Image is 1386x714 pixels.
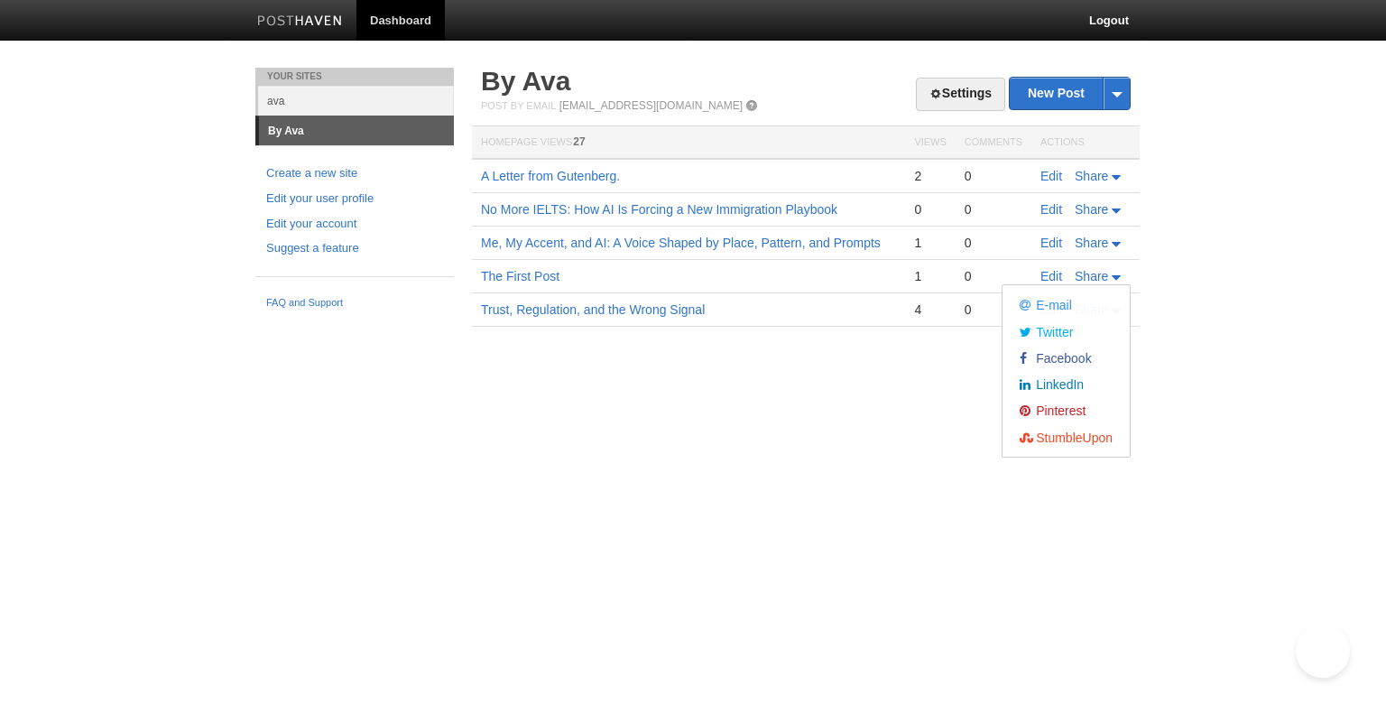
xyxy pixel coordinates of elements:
[914,268,946,284] div: 1
[1040,236,1062,250] a: Edit
[481,302,705,317] a: Trust, Regulation, and the Wrong Signal
[559,99,743,112] a: [EMAIL_ADDRESS][DOMAIN_NAME]
[1007,397,1125,423] a: Pinterest
[965,168,1022,184] div: 0
[956,126,1031,160] th: Comments
[1075,236,1108,250] span: Share
[481,169,620,183] a: A Letter from Gutenberg.
[481,66,571,96] a: By Ava
[914,301,946,318] div: 4
[259,116,454,145] a: By Ava
[573,135,585,148] span: 27
[1032,325,1073,339] span: Twitter
[266,295,443,311] a: FAQ and Support
[1040,202,1062,217] a: Edit
[481,202,837,217] a: No More IELTS: How AI Is Forcing a New Immigration Playbook
[1075,269,1108,283] span: Share
[1007,423,1125,450] a: StumbleUpon
[965,201,1022,218] div: 0
[914,235,946,251] div: 1
[1007,345,1125,371] a: Facebook
[1040,269,1062,283] a: Edit
[1031,126,1140,160] th: Actions
[1007,318,1125,344] a: Twitter
[266,164,443,183] a: Create a new site
[1075,169,1108,183] span: Share
[1032,431,1113,445] span: StumbleUpon
[481,100,556,111] span: Post by Email
[965,301,1022,318] div: 0
[965,268,1022,284] div: 0
[258,86,454,116] a: ava
[1040,169,1062,183] a: Edit
[914,168,946,184] div: 2
[1010,78,1130,109] a: New Post
[1296,624,1350,678] iframe: Help Scout Beacon - Open
[266,190,443,209] a: Edit your user profile
[472,126,905,160] th: Homepage Views
[1032,403,1086,418] span: Pinterest
[1007,371,1125,397] a: LinkedIn
[1032,377,1084,392] span: LinkedIn
[914,201,946,218] div: 0
[916,78,1005,111] a: Settings
[266,239,443,258] a: Suggest a feature
[1032,298,1072,312] span: E-mail
[1075,202,1108,217] span: Share
[905,126,955,160] th: Views
[481,236,881,250] a: Me, My Accent, and AI: A Voice Shaped by Place, Pattern, and Prompts
[255,68,454,86] li: Your Sites
[1032,351,1092,366] span: Facebook
[1007,292,1125,318] a: E-mail
[965,235,1022,251] div: 0
[266,215,443,234] a: Edit your account
[257,15,343,29] img: Posthaven-bar
[481,269,559,283] a: The First Post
